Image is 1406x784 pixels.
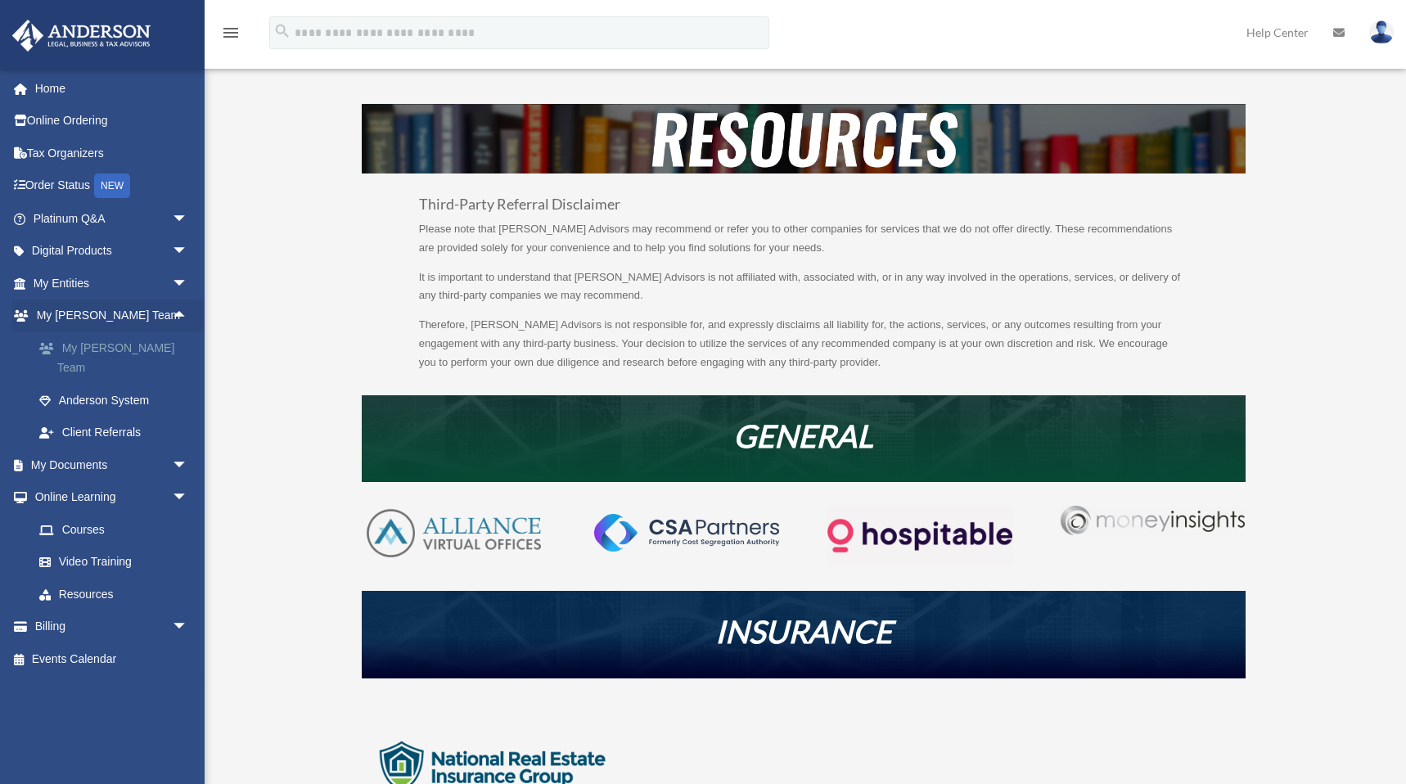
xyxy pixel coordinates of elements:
[362,104,1246,173] img: resources-header
[7,20,155,52] img: Anderson Advisors Platinum Portal
[172,235,205,268] span: arrow_drop_down
[11,267,213,300] a: My Entitiesarrow_drop_down
[11,611,213,643] a: Billingarrow_drop_down
[733,417,873,454] em: GENERAL
[23,417,213,449] a: Client Referrals
[172,448,205,482] span: arrow_drop_down
[419,197,1188,220] h3: Third-Party Referral Disclaimer
[11,202,213,235] a: Platinum Q&Aarrow_drop_down
[172,300,205,333] span: arrow_drop_up
[1369,20,1394,44] img: User Pic
[419,268,1188,317] p: It is important to understand that [PERSON_NAME] Advisors is not affiliated with, associated with...
[11,300,213,332] a: My [PERSON_NAME] Teamarrow_drop_up
[94,173,130,198] div: NEW
[11,481,213,514] a: Online Learningarrow_drop_down
[1061,506,1245,536] img: Money-Insights-Logo-Silver NEW
[172,481,205,515] span: arrow_drop_down
[419,316,1188,372] p: Therefore, [PERSON_NAME] Advisors is not responsible for, and expressly disclaims all liability f...
[172,202,205,236] span: arrow_drop_down
[221,23,241,43] i: menu
[11,642,213,675] a: Events Calendar
[715,612,892,650] em: INSURANCE
[11,72,213,105] a: Home
[11,448,213,481] a: My Documentsarrow_drop_down
[362,506,546,561] img: AVO-logo-1-color
[172,611,205,644] span: arrow_drop_down
[11,169,213,203] a: Order StatusNEW
[23,578,205,611] a: Resources
[11,137,213,169] a: Tax Organizers
[419,220,1188,268] p: Please note that [PERSON_NAME] Advisors may recommend or refer you to other companies for service...
[594,514,778,552] img: CSA-partners-Formerly-Cost-Segregation-Authority
[23,331,213,384] a: My [PERSON_NAME] Team
[221,29,241,43] a: menu
[172,267,205,300] span: arrow_drop_down
[23,546,213,579] a: Video Training
[11,235,213,268] a: Digital Productsarrow_drop_down
[273,22,291,40] i: search
[827,506,1012,565] img: Logo-transparent-dark
[23,384,213,417] a: Anderson System
[23,513,213,546] a: Courses
[11,105,213,137] a: Online Ordering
